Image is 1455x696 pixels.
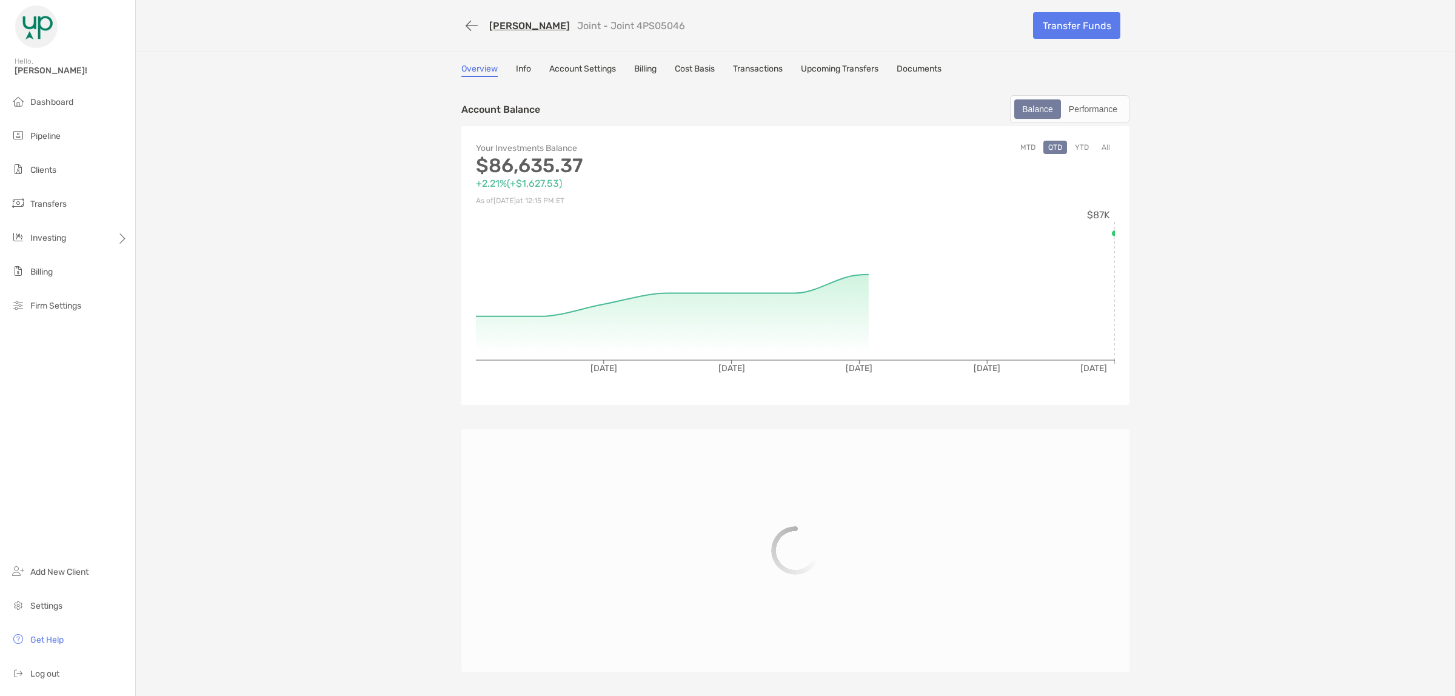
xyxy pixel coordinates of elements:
[516,64,531,77] a: Info
[1015,141,1040,154] button: MTD
[30,601,62,611] span: Settings
[801,64,878,77] a: Upcoming Transfers
[30,567,89,577] span: Add New Client
[30,131,61,141] span: Pipeline
[733,64,783,77] a: Transactions
[461,64,498,77] a: Overview
[30,301,81,311] span: Firm Settings
[634,64,657,77] a: Billing
[15,65,128,76] span: [PERSON_NAME]!
[476,158,795,173] p: $86,635.37
[30,267,53,277] span: Billing
[577,20,685,32] p: Joint - Joint 4PS05046
[1062,101,1124,118] div: Performance
[11,666,25,680] img: logout icon
[30,97,73,107] span: Dashboard
[1070,141,1094,154] button: YTD
[476,141,795,156] p: Your Investments Balance
[11,230,25,244] img: investing icon
[30,165,56,175] span: Clients
[11,264,25,278] img: billing icon
[15,5,58,49] img: Zoe Logo
[11,94,25,109] img: dashboard icon
[476,193,795,209] p: As of [DATE] at 12:15 PM ET
[11,632,25,646] img: get-help icon
[1087,209,1110,221] tspan: $87K
[549,64,616,77] a: Account Settings
[897,64,942,77] a: Documents
[30,669,59,679] span: Log out
[675,64,715,77] a: Cost Basis
[1015,101,1060,118] div: Balance
[30,199,67,209] span: Transfers
[590,363,617,373] tspan: [DATE]
[461,102,540,117] p: Account Balance
[11,598,25,612] img: settings icon
[1010,95,1129,123] div: segmented control
[1097,141,1115,154] button: All
[489,20,570,32] a: [PERSON_NAME]
[718,363,745,373] tspan: [DATE]
[11,196,25,210] img: transfers icon
[11,162,25,176] img: clients icon
[974,363,1000,373] tspan: [DATE]
[11,298,25,312] img: firm-settings icon
[476,176,795,191] p: +2.21% ( +$1,627.53 )
[11,564,25,578] img: add_new_client icon
[11,128,25,142] img: pipeline icon
[1033,12,1120,39] a: Transfer Funds
[1080,363,1107,373] tspan: [DATE]
[846,363,872,373] tspan: [DATE]
[30,233,66,243] span: Investing
[30,635,64,645] span: Get Help
[1043,141,1067,154] button: QTD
